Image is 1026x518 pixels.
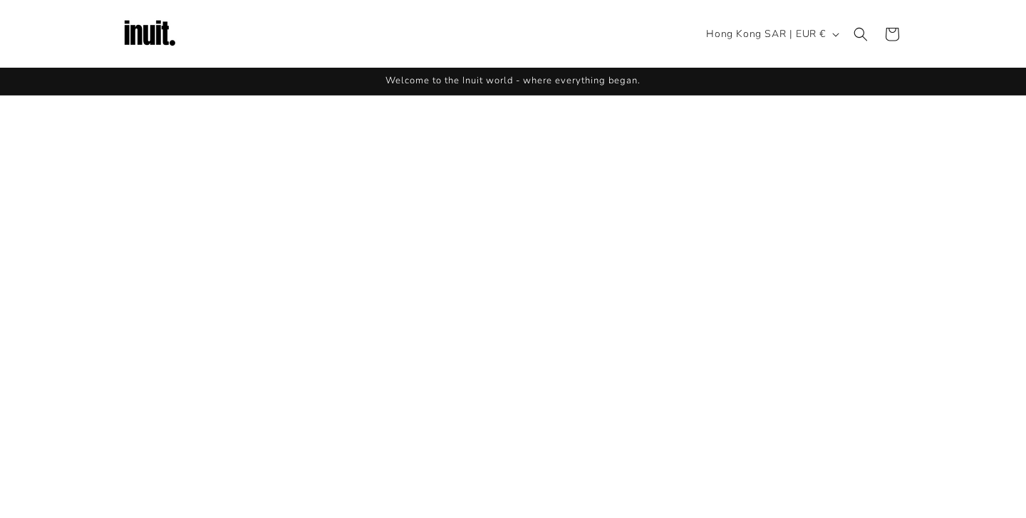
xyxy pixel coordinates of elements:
button: Hong Kong SAR | EUR € [698,21,845,48]
span: Welcome to the Inuit world - where everything began. [385,74,641,87]
summary: Search [845,19,876,50]
img: Inuit Logo [121,6,178,63]
div: Announcement [121,68,905,95]
span: Hong Kong SAR | EUR € [706,26,826,41]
